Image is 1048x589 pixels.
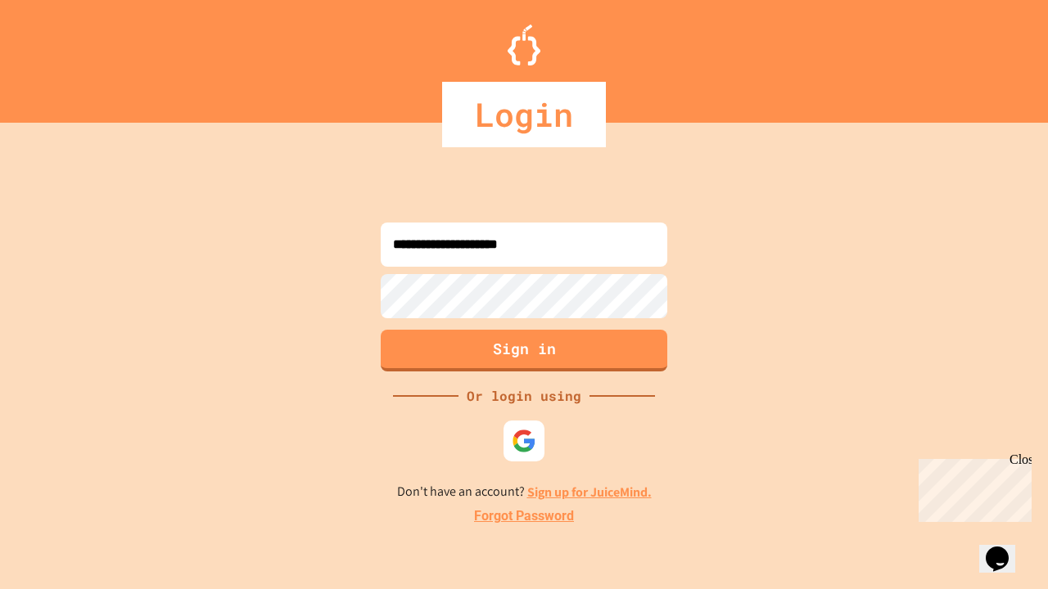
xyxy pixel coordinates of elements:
img: google-icon.svg [512,429,536,453]
div: Login [442,82,606,147]
img: Logo.svg [508,25,540,65]
a: Sign up for JuiceMind. [527,483,652,501]
p: Don't have an account? [397,482,652,502]
iframe: chat widget [912,452,1032,522]
iframe: chat widget [979,524,1032,573]
a: Forgot Password [474,506,574,526]
div: Chat with us now!Close [7,7,113,104]
div: Or login using [458,386,589,406]
button: Sign in [381,330,667,371]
